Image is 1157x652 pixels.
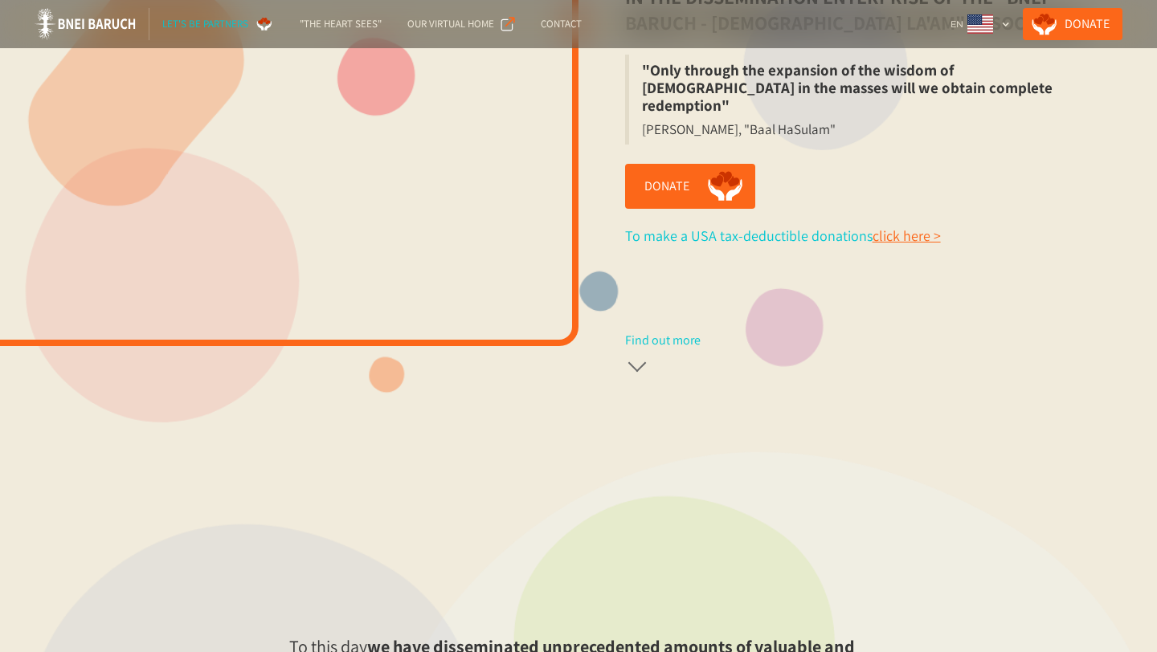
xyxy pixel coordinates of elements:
[407,16,494,32] div: Our Virtual Home
[625,164,755,209] a: Donate
[951,16,963,32] div: EN
[300,16,382,32] div: "The Heart Sees"
[944,8,1016,40] div: EN
[287,8,395,40] a: "The Heart Sees"
[625,331,941,374] a: Find out more
[395,8,528,40] a: Our Virtual Home
[625,332,701,348] div: Find out more
[625,228,941,244] div: To make a USA tax-deductible donations
[1023,8,1122,40] a: Donate
[625,120,848,145] blockquote: [PERSON_NAME], "Baal HaSulam"
[625,55,1111,120] blockquote: "Only through the expansion of the wisdom of [DEMOGRAPHIC_DATA] in the masses will we obtain comp...
[873,226,941,245] a: click here >
[541,16,582,32] div: Contact
[162,16,248,32] div: Let's be partners
[149,8,287,40] a: Let's be partners
[528,8,595,40] a: Contact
